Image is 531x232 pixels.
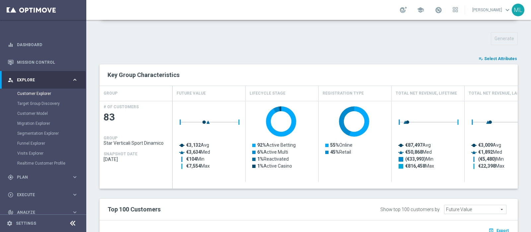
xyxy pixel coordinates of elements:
[504,6,511,14] span: keyboard_arrow_down
[7,77,78,83] button: person_search Explore keyboard_arrow_right
[478,55,518,62] button: playlist_add_check Select Attributes
[7,220,13,226] i: settings
[330,142,339,148] tspan: 55%
[17,118,86,128] div: Migration Explorer
[8,209,14,215] i: track_changes
[17,111,69,116] a: Customer Model
[250,88,285,99] h4: Lifecycle Stage
[17,53,78,71] a: Mission Control
[72,77,78,83] i: keyboard_arrow_right
[8,36,78,53] div: Dashboard
[16,221,36,225] a: Settings
[484,56,517,61] span: Select Attributes
[8,192,14,198] i: play_circle_outline
[257,163,292,169] text: Active Casino
[104,111,169,124] span: 83
[472,5,512,15] a: [PERSON_NAME]keyboard_arrow_down
[17,36,78,53] a: Dashboard
[257,142,296,148] text: Active Betting
[8,42,14,48] i: equalizer
[72,174,78,180] i: keyboard_arrow_right
[330,149,351,155] text: Retail
[8,209,72,215] div: Analyze
[478,156,504,162] text: Min
[478,156,496,162] tspan: (€5,480)
[417,6,424,14] span: school
[17,89,86,99] div: Customer Explorer
[17,148,86,158] div: Visits Explorer
[17,99,86,109] div: Target Group Discovery
[17,193,72,197] span: Execute
[17,151,69,156] a: Visits Explorer
[396,88,457,99] h4: Total Net Revenue, Lifetime
[108,71,510,79] h2: Key Group Characteristics
[330,142,352,148] text: Online
[8,174,72,180] div: Plan
[186,156,197,162] tspan: €104
[7,210,78,215] button: track_changes Analyze keyboard_arrow_right
[17,128,86,138] div: Segmentation Explorer
[177,88,206,99] h4: Future Value
[104,152,137,156] h4: SNAPSHOT DATE
[323,88,364,99] h4: Registration Type
[104,140,169,146] span: Star Verticali Sport Dinamico
[100,101,173,182] div: Press SPACE to select this row.
[8,192,72,198] div: Execute
[108,205,338,213] h2: Top 100 Customers
[17,121,69,126] a: Migration Explorer
[17,175,72,179] span: Plan
[8,77,14,83] i: person_search
[7,175,78,180] button: gps_fixed Plan keyboard_arrow_right
[8,77,72,83] div: Explore
[104,136,117,140] h4: GROUP
[478,142,493,148] tspan: €3,009
[7,192,78,197] button: play_circle_outline Execute keyboard_arrow_right
[17,141,69,146] a: Funnel Explorer
[405,163,434,169] text: Max
[405,156,426,162] tspan: (€33,993)
[104,105,139,109] h4: # OF CUSTOMERS
[186,142,209,148] text: Avg
[330,149,339,155] tspan: 45%
[7,60,78,65] button: Mission Control
[104,88,117,99] h4: GROUP
[491,32,518,45] button: Generate
[186,163,201,169] tspan: €7,554
[17,131,69,136] a: Segmentation Explorer
[17,210,72,214] span: Analyze
[17,161,69,166] a: Realtime Customer Profile
[478,163,495,169] tspan: €22,398
[186,163,210,169] text: Max
[8,174,14,180] i: gps_fixed
[17,91,69,96] a: Customer Explorer
[380,207,440,212] div: Show top 100 customers by
[478,149,493,155] tspan: €1,892
[405,163,425,169] tspan: €816,458
[186,156,204,162] text: Min
[7,42,78,47] button: equalizer Dashboard
[17,109,86,118] div: Customer Model
[405,149,422,155] tspan: €50,868
[257,156,264,162] tspan: 1%
[478,149,502,155] text: Med
[17,78,72,82] span: Explore
[257,142,266,148] tspan: 92%
[405,142,422,148] tspan: €87,497
[405,149,432,155] text: Med
[186,149,201,155] tspan: €3,634
[72,209,78,215] i: keyboard_arrow_right
[72,192,78,198] i: keyboard_arrow_right
[257,163,264,169] tspan: 1%
[8,53,78,71] div: Mission Control
[478,163,504,169] text: Max
[257,149,288,155] text: Active Multi
[478,142,501,148] text: Avg
[17,158,86,168] div: Realtime Customer Profile
[479,56,483,61] i: playlist_add_check
[257,149,264,155] tspan: 6%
